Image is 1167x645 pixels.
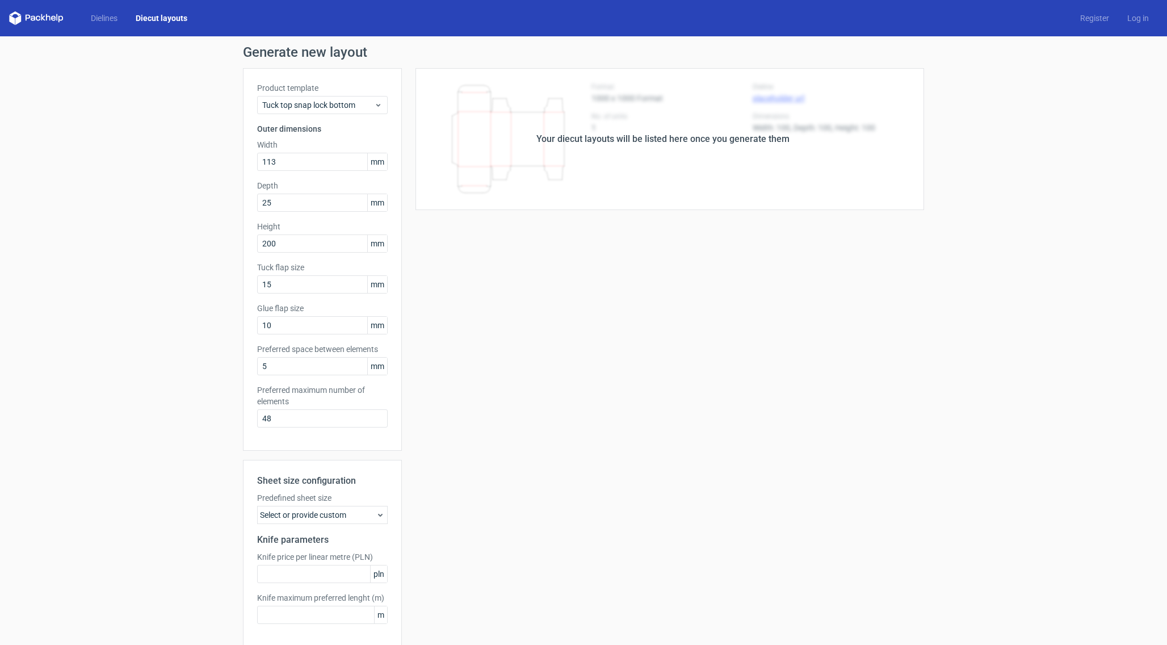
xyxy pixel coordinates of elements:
[1071,12,1118,24] a: Register
[257,303,388,314] label: Glue flap size
[367,317,387,334] span: mm
[367,153,387,170] span: mm
[257,221,388,232] label: Height
[367,194,387,211] span: mm
[257,384,388,407] label: Preferred maximum number of elements
[257,180,388,191] label: Depth
[127,12,196,24] a: Diecut layouts
[257,474,388,488] h2: Sheet size configuration
[257,533,388,547] h2: Knife parameters
[367,358,387,375] span: mm
[257,344,388,355] label: Preferred space between elements
[257,506,388,524] div: Select or provide custom
[370,566,387,583] span: pln
[374,606,387,623] span: m
[257,592,388,604] label: Knife maximum preferred lenght (m)
[367,235,387,252] span: mm
[243,45,924,59] h1: Generate new layout
[257,551,388,563] label: Knife price per linear metre (PLN)
[257,82,388,94] label: Product template
[82,12,127,24] a: Dielines
[257,492,388,504] label: Predefined sheet size
[257,139,388,150] label: Width
[1118,12,1158,24] a: Log in
[367,276,387,293] span: mm
[257,262,388,273] label: Tuck flap size
[536,132,790,146] div: Your diecut layouts will be listed here once you generate them
[257,123,388,135] h3: Outer dimensions
[262,99,374,111] span: Tuck top snap lock bottom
